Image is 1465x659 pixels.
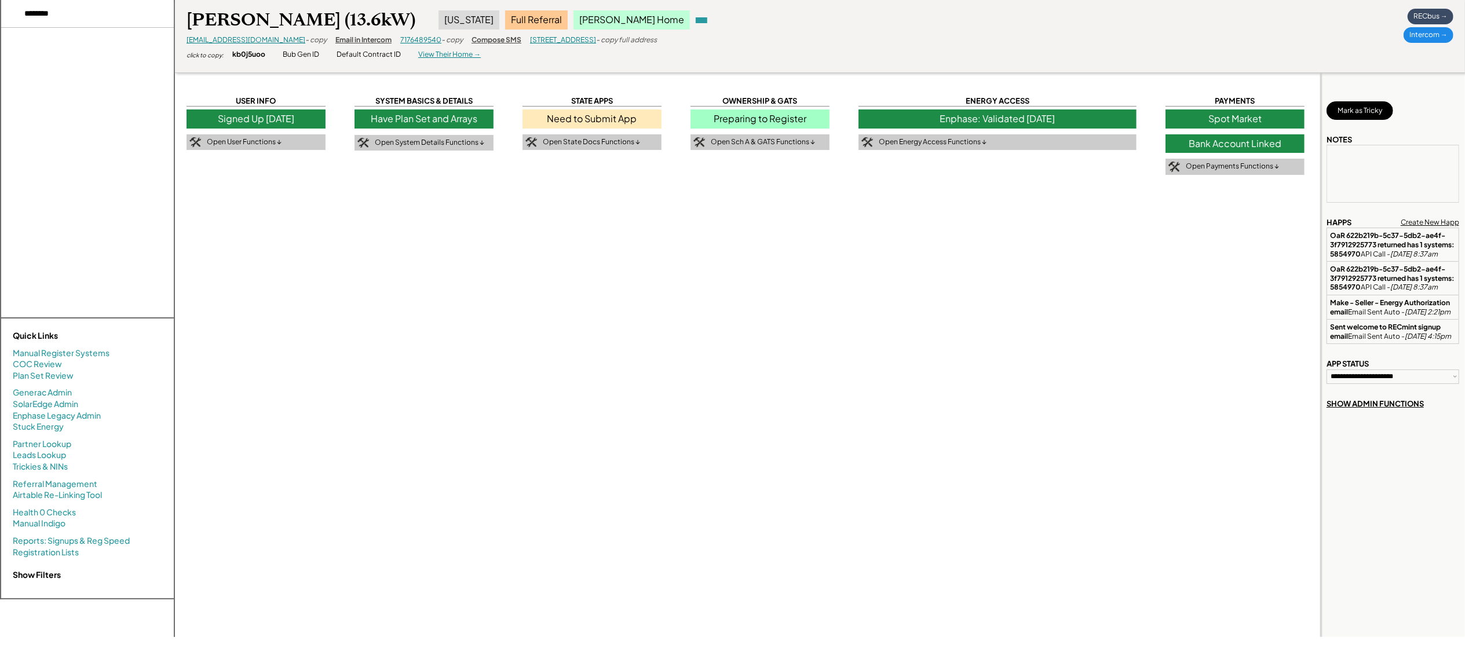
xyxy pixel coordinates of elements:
[1327,358,1369,369] div: APP STATUS
[187,35,305,44] a: [EMAIL_ADDRESS][DOMAIN_NAME]
[505,10,568,29] div: Full Referral
[13,358,62,370] a: COC Review
[305,35,327,45] div: - copy
[13,330,129,342] div: Quick Links
[400,35,441,44] a: 7176489540
[861,137,873,148] img: tool-icon.png
[1330,265,1456,292] div: API Call -
[523,109,662,128] div: Need to Submit App
[283,50,319,60] div: Bub Gen ID
[189,137,201,148] img: tool-icon.png
[543,137,640,147] div: Open State Docs Functions ↓
[439,10,499,29] div: [US_STATE]
[1408,9,1453,24] div: RECbus →
[441,35,463,45] div: - copy
[1186,162,1279,171] div: Open Payments Functions ↓
[858,109,1137,128] div: Enphase: Validated [DATE]
[691,96,830,107] div: OWNERSHIP & GATS
[13,421,64,433] a: Stuck Energy
[1330,323,1442,341] strong: Sent welcome to RECmint signup email
[13,489,102,501] a: Airtable Re-Linking Tool
[1401,218,1459,228] div: Create New Happ
[1166,134,1305,153] div: Bank Account Linked
[232,50,265,60] div: kb0j5uoo
[1327,217,1351,228] div: HAPPS
[13,347,109,359] a: Manual Register Systems
[1404,27,1453,43] div: Intercom →
[335,35,392,45] div: Email in Intercom
[879,137,987,147] div: Open Energy Access Functions ↓
[187,96,326,107] div: USER INFO
[1166,109,1305,128] div: Spot Market
[1405,307,1451,316] em: [DATE] 2:21pm
[13,461,68,473] a: Trickies & NINs
[13,370,74,382] a: Plan Set Review
[693,137,705,148] img: tool-icon.png
[13,438,71,450] a: Partner Lookup
[1168,162,1180,172] img: tool-icon.png
[337,50,401,60] div: Default Contract ID
[1390,283,1438,291] em: [DATE] 8:37am
[13,478,97,490] a: Referral Management
[1327,398,1424,409] div: SHOW ADMIN FUNCTIONS
[357,138,369,148] img: tool-icon.png
[596,35,657,45] div: - copy full address
[187,51,224,59] div: click to copy:
[523,96,662,107] div: STATE APPS
[1330,298,1456,316] div: Email Sent Auto -
[13,547,79,558] a: Registration Lists
[13,387,72,398] a: Generac Admin
[355,96,494,107] div: SYSTEM BASICS & DETAILS
[13,535,130,547] a: Reports: Signups & Reg Speed
[1166,96,1305,107] div: PAYMENTS
[472,35,521,45] div: Compose SMS
[187,109,326,128] div: Signed Up [DATE]
[418,50,481,60] div: View Their Home →
[573,10,690,29] div: [PERSON_NAME] Home
[13,507,76,518] a: Health 0 Checks
[355,109,494,128] div: Have Plan Set and Arrays
[691,109,830,128] div: Preparing to Register
[1330,298,1451,316] strong: Make - Seller - Energy Authorization email
[13,518,65,529] a: Manual Indigo
[13,449,66,461] a: Leads Lookup
[207,137,282,147] div: Open User Functions ↓
[530,35,596,44] a: [STREET_ADDRESS]
[187,9,415,31] div: [PERSON_NAME] (13.6kW)
[1390,250,1438,258] em: [DATE] 8:37am
[13,410,101,422] a: Enphase Legacy Admin
[13,398,78,410] a: SolarEdge Admin
[1327,134,1352,145] div: NOTES
[525,137,537,148] img: tool-icon.png
[1327,101,1393,120] button: Mark as Tricky
[1330,231,1456,258] div: API Call -
[1330,265,1456,291] strong: OaR 622b219b-5c37-5db2-ae4f-3f7912925773 returned has 1 systems: 5854970
[375,138,484,148] div: Open System Details Functions ↓
[711,137,815,147] div: Open Sch A & GATS Functions ↓
[1330,231,1456,258] strong: OaR 622b219b-5c37-5db2-ae4f-3f7912925773 returned has 1 systems: 5854970
[1405,332,1451,341] em: [DATE] 4:15pm
[13,569,61,580] strong: Show Filters
[858,96,1137,107] div: ENERGY ACCESS
[1330,323,1456,341] div: Email Sent Auto -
